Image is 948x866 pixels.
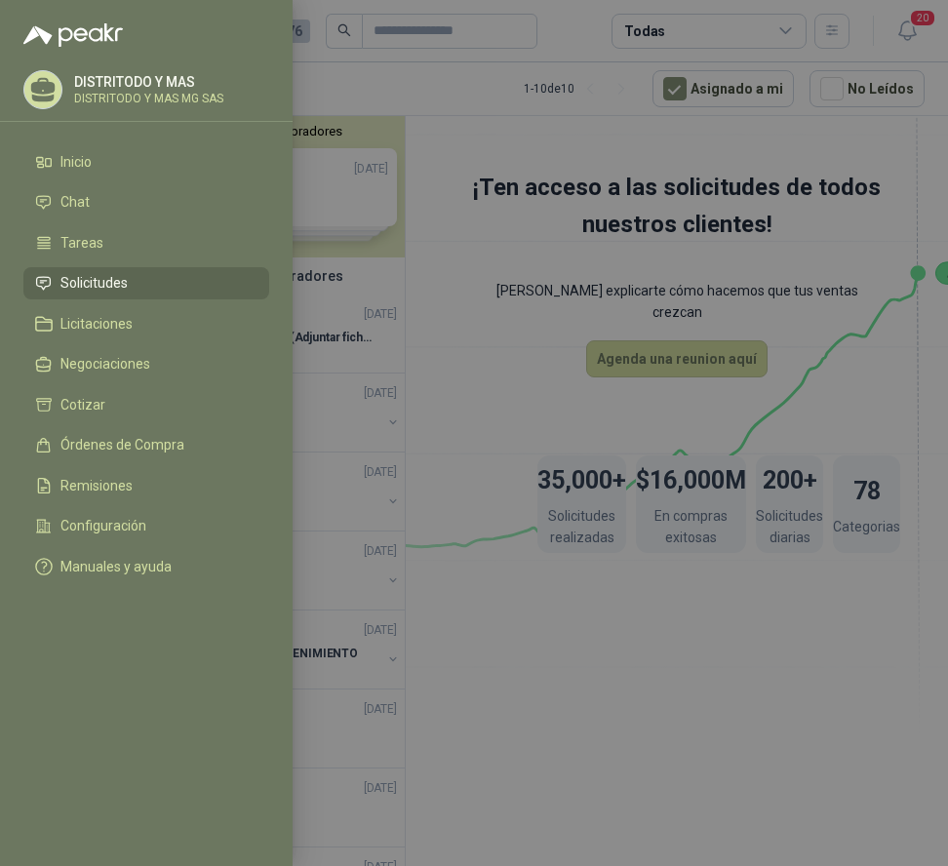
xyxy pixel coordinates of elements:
[23,469,269,502] a: Remisiones
[23,186,269,219] a: Chat
[60,194,90,210] span: Chat
[60,316,133,332] span: Licitaciones
[23,226,269,259] a: Tareas
[60,478,133,493] span: Remisiones
[60,154,92,170] span: Inicio
[60,437,184,453] span: Órdenes de Compra
[23,307,269,340] a: Licitaciones
[60,235,103,251] span: Tareas
[60,518,146,533] span: Configuración
[60,275,128,291] span: Solicitudes
[23,388,269,421] a: Cotizar
[23,510,269,543] a: Configuración
[23,348,269,381] a: Negociaciones
[23,267,269,300] a: Solicitudes
[23,429,269,462] a: Órdenes de Compra
[60,356,150,372] span: Negociaciones
[23,145,269,178] a: Inicio
[60,559,172,574] span: Manuales y ayuda
[23,23,123,47] img: Logo peakr
[74,93,223,104] p: DISTRITODO Y MAS MG SAS
[60,397,105,413] span: Cotizar
[74,75,223,89] p: DISTRITODO Y MAS
[23,550,269,583] a: Manuales y ayuda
